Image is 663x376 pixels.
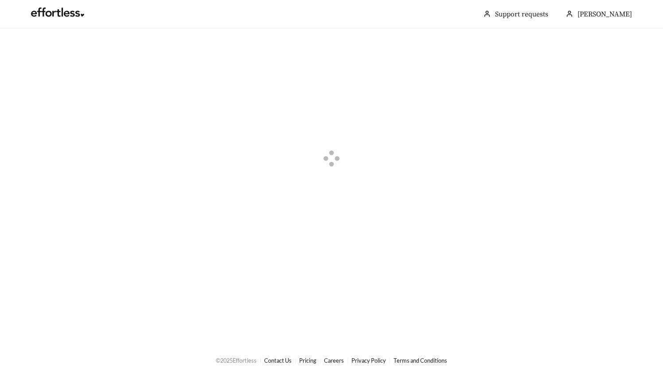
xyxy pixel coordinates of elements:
a: Privacy Policy [351,357,386,364]
a: Contact Us [264,357,292,364]
span: [PERSON_NAME] [577,10,632,19]
span: © 2025 Effortless [216,357,257,364]
a: Careers [324,357,344,364]
a: Support requests [495,10,548,19]
a: Pricing [299,357,316,364]
a: Terms and Conditions [394,357,447,364]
